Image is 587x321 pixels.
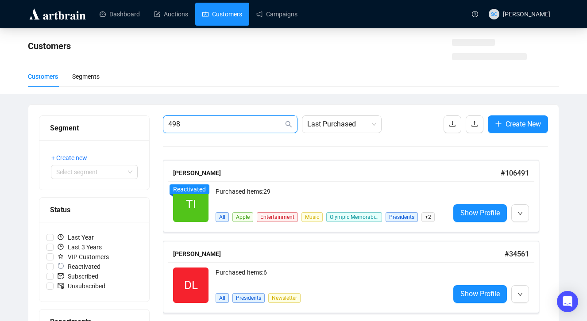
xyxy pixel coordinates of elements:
[301,212,323,222] span: Music
[460,207,500,218] span: Show Profile
[285,121,292,128] span: search
[307,116,376,133] span: Last Purchased
[491,10,497,18] span: SC
[503,11,550,18] span: [PERSON_NAME]
[186,195,196,214] span: TI
[54,233,97,242] span: Last Year
[453,285,507,303] a: Show Profile
[472,11,478,17] span: question-circle
[216,267,443,285] div: Purchased Items: 6
[72,72,100,81] div: Segments
[54,262,104,271] span: Reactivated
[517,292,523,297] span: down
[216,293,229,303] span: All
[202,3,242,26] a: Customers
[517,211,523,216] span: down
[216,212,229,222] span: All
[557,291,578,312] div: Open Intercom Messenger
[54,252,112,262] span: VIP Customers
[488,115,548,133] button: Create New
[256,3,297,26] a: Campaigns
[54,281,109,291] span: Unsubscribed
[386,212,418,222] span: Presidents
[460,288,500,299] span: Show Profile
[54,271,102,281] span: Subscribed
[173,186,206,193] span: Reactivated
[28,72,58,81] div: Customers
[501,169,529,177] span: # 106491
[51,153,87,163] span: + Create new
[51,151,94,165] button: + Create new
[54,242,105,252] span: Last 3 Years
[184,276,198,294] span: DL
[471,120,478,127] span: upload
[495,120,502,127] span: plus
[326,212,382,222] span: Olympic Memorabilia
[173,249,505,259] div: [PERSON_NAME]
[421,212,435,222] span: + 2
[232,212,253,222] span: Apple
[257,212,298,222] span: Entertainment
[506,118,541,130] span: Create New
[173,168,501,178] div: [PERSON_NAME]
[168,119,283,130] input: Search Customer...
[28,41,71,51] span: Customers
[28,7,87,21] img: logo
[100,3,140,26] a: Dashboard
[50,122,139,134] div: Segment
[453,204,507,222] a: Show Profile
[163,241,548,313] a: [PERSON_NAME]#34561DLPurchased Items:6AllPresidentsNewsletterShow Profile
[505,250,529,258] span: # 34561
[268,293,301,303] span: Newsletter
[154,3,188,26] a: Auctions
[216,187,443,204] div: Purchased Items: 29
[163,160,548,232] a: [PERSON_NAME]#106491TIReactivatedPurchased Items:29AllAppleEntertainmentMusicOlympic MemorabiliaP...
[232,293,265,303] span: Presidents
[449,120,456,127] span: download
[50,204,139,215] div: Status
